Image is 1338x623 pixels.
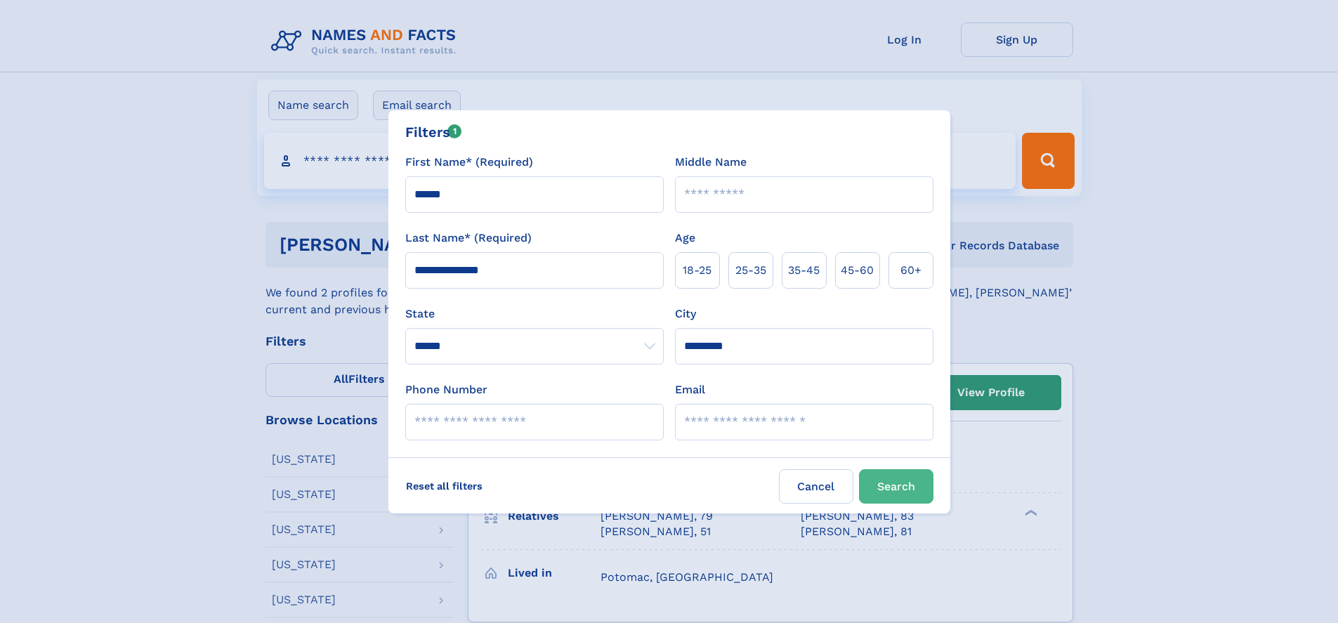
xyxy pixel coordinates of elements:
span: 35‑45 [788,262,820,279]
label: Cancel [779,469,853,504]
label: Last Name* (Required) [405,230,532,247]
span: 18‑25 [683,262,711,279]
label: Middle Name [675,154,747,171]
button: Search [859,469,933,504]
label: Reset all filters [397,469,492,503]
label: Phone Number [405,381,487,398]
label: Email [675,381,705,398]
label: City [675,306,696,322]
label: Age [675,230,695,247]
span: 45‑60 [841,262,874,279]
label: State [405,306,664,322]
span: 60+ [900,262,921,279]
span: 25‑35 [735,262,766,279]
div: Filters [405,122,462,143]
label: First Name* (Required) [405,154,533,171]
